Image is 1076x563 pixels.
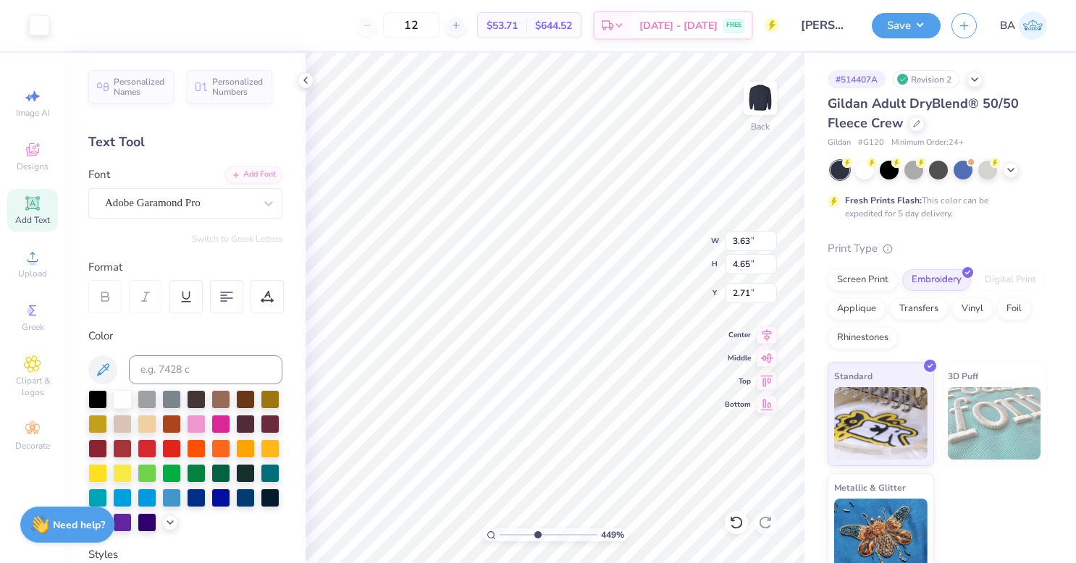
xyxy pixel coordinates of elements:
span: Gildan [828,137,851,149]
img: Standard [834,387,928,460]
div: Print Type [828,240,1047,257]
div: Format [88,259,284,276]
input: e.g. 7428 c [129,355,282,384]
span: Personalized Numbers [212,77,264,97]
span: $644.52 [535,18,572,33]
span: Standard [834,368,873,384]
div: Text Tool [88,132,282,152]
span: Top [725,376,751,386]
span: Greek [22,321,44,333]
div: Digital Print [975,269,1046,291]
div: Applique [828,298,886,320]
label: Font [88,166,110,183]
span: # G120 [858,137,884,149]
span: Gildan Adult DryBlend® 50/50 Fleece Crew [828,95,1019,132]
div: Color [88,328,282,344]
span: Upload [18,268,47,279]
img: Back [746,84,775,113]
span: FREE [726,20,741,30]
img: 3D Puff [948,387,1041,460]
strong: Need help? [53,518,105,532]
div: Rhinestones [828,327,898,349]
span: Minimum Order: 24 + [891,137,964,149]
span: Bottom [725,399,751,410]
div: Embroidery [902,269,971,291]
button: Save [872,13,941,38]
div: Add Font [225,166,282,183]
span: Add Text [15,214,50,226]
div: Back [751,120,770,133]
span: Middle [725,353,751,363]
span: 449 % [601,528,624,541]
div: Transfers [890,298,948,320]
span: Clipart & logos [7,375,58,398]
span: 3D Puff [948,368,978,384]
strong: Fresh Prints Flash: [845,195,922,206]
div: Vinyl [952,298,993,320]
span: Image AI [16,107,50,119]
span: $53.71 [487,18,518,33]
span: [DATE] - [DATE] [639,18,718,33]
div: # 514407A [828,70,886,88]
span: Personalized Names [114,77,165,97]
span: Decorate [15,440,50,452]
input: Untitled Design [790,11,861,40]
input: – – [383,12,440,38]
div: Foil [997,298,1031,320]
span: Designs [17,161,49,172]
a: BA [1000,12,1047,40]
span: BA [1000,17,1015,34]
div: Revision 2 [893,70,959,88]
div: Styles [88,546,282,563]
div: This color can be expedited for 5 day delivery. [845,194,1023,220]
span: Center [725,330,751,340]
img: Beth Anne Fox [1019,12,1047,40]
span: Metallic & Glitter [834,480,906,495]
button: Switch to Greek Letters [192,233,282,245]
div: Screen Print [828,269,898,291]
